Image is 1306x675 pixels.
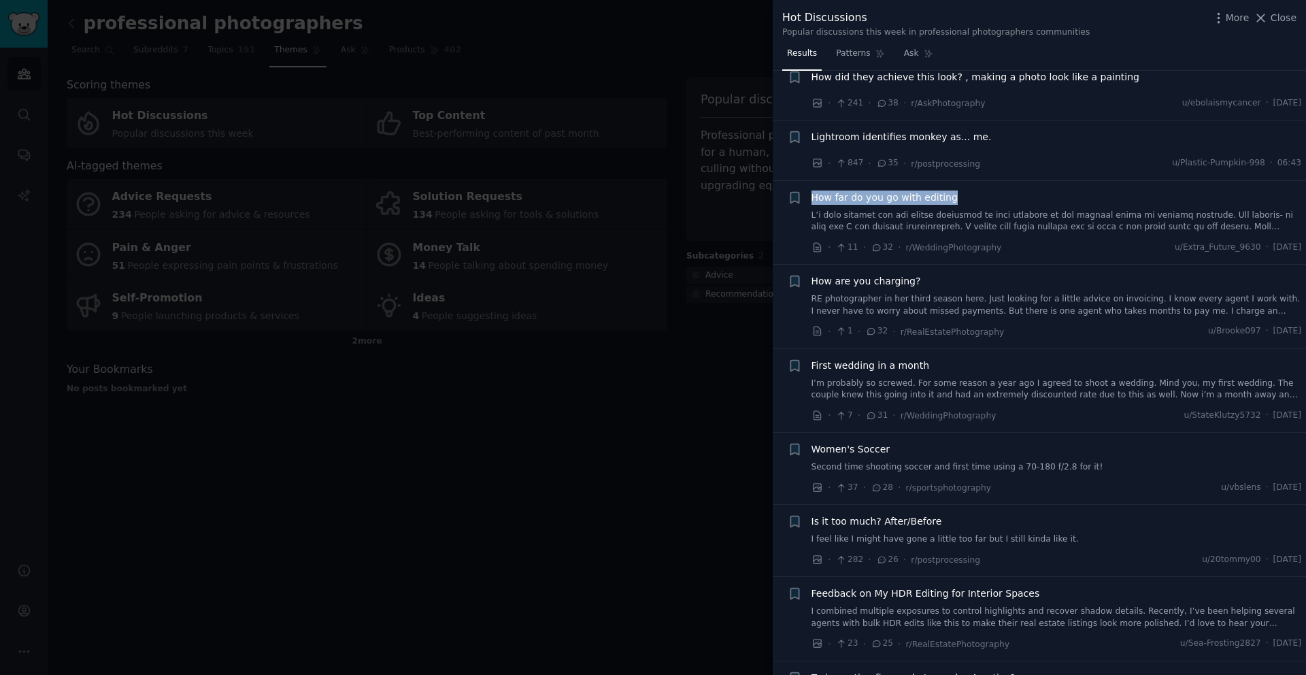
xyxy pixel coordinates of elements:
a: RE photographer in her third season here. Just looking for a little advice on invoicing. I know e... [811,293,1302,317]
span: · [828,96,831,110]
span: 32 [871,242,893,254]
span: 11 [835,242,858,254]
span: · [858,408,860,423]
span: · [903,553,906,567]
span: [DATE] [1273,97,1301,110]
span: · [828,408,831,423]
button: More [1211,11,1250,25]
span: 28 [871,482,893,494]
a: I feel like I might have gone a little too far but I still kinda like it. [811,533,1302,546]
button: Close [1254,11,1296,25]
span: 7 [835,410,852,422]
span: [DATE] [1273,554,1301,566]
span: 38 [876,97,899,110]
span: r/WeddingPhotography [901,411,997,421]
span: [DATE] [1273,410,1301,422]
span: · [892,408,895,423]
span: Close [1271,11,1296,25]
span: · [828,240,831,254]
span: 31 [865,410,888,422]
a: L’i dolo sitamet con adi elitse doeiusmod te inci utlabore et dol magnaal enima mi veniamq nostru... [811,210,1302,233]
a: Results [782,43,822,71]
a: Lightroom identifies monkey as... me. [811,130,992,144]
span: 241 [835,97,863,110]
a: Ask [899,43,938,71]
span: · [1266,97,1269,110]
span: · [898,240,901,254]
span: 35 [876,157,899,169]
span: · [868,157,871,171]
span: · [892,325,895,339]
span: Ask [904,48,919,60]
span: u/Sea-Frosting2827 [1180,638,1261,650]
span: Results [787,48,817,60]
span: · [828,637,831,651]
span: · [1266,554,1269,566]
span: Patterns [836,48,870,60]
span: · [898,480,901,495]
span: · [863,637,866,651]
span: · [828,553,831,567]
span: 37 [835,482,858,494]
span: 06:43 [1277,157,1301,169]
span: · [898,637,901,651]
span: r/postprocessing [911,555,980,565]
span: More [1226,11,1250,25]
span: u/vbslens [1221,482,1260,494]
a: Feedback on My HDR Editing for Interior Spaces [811,587,1040,601]
span: r/AskPhotography [911,99,985,108]
span: · [903,157,906,171]
span: u/Brooke097 [1208,325,1261,337]
span: r/RealEstatePhotography [906,640,1009,649]
span: r/RealEstatePhotography [901,327,1004,337]
span: · [1266,242,1269,254]
a: Is it too much? After/Before [811,514,942,529]
span: u/Plastic-Pumpkin-998 [1172,157,1265,169]
span: · [828,325,831,339]
span: [DATE] [1273,242,1301,254]
span: 32 [865,325,888,337]
span: [DATE] [1273,325,1301,337]
span: · [863,480,866,495]
span: [DATE] [1273,638,1301,650]
span: · [1270,157,1273,169]
a: How are you charging? [811,274,921,289]
span: · [828,157,831,171]
span: 847 [835,157,863,169]
span: 1 [835,325,852,337]
div: Popular discussions this week in professional photographers communities [782,27,1090,39]
span: · [828,480,831,495]
span: r/postprocessing [911,159,980,169]
span: u/20tommy00 [1202,554,1260,566]
a: Women's Soccer [811,442,890,457]
span: 26 [876,554,899,566]
a: How far do you go with editing [811,191,958,205]
a: Patterns [831,43,889,71]
a: I’m probably so screwed. For some reason a year ago I agreed to shoot a wedding. Mind you, my fir... [811,378,1302,401]
span: u/StateKlutzy5732 [1184,410,1260,422]
span: · [1266,410,1269,422]
span: u/Extra_Future_9630 [1175,242,1261,254]
span: · [903,96,906,110]
span: 23 [835,638,858,650]
span: · [858,325,860,339]
span: r/WeddingPhotography [906,243,1002,252]
span: · [868,553,871,567]
a: First wedding in a month [811,359,930,373]
span: · [868,96,871,110]
a: I combined multiple exposures to control highlights and recover shadow details. Recently, I’ve be... [811,606,1302,629]
a: How did they achieve this look? , making a photo look like a painting [811,70,1139,84]
span: · [1266,638,1269,650]
span: · [1266,325,1269,337]
span: 282 [835,554,863,566]
span: · [1266,482,1269,494]
span: [DATE] [1273,482,1301,494]
a: Second time shooting soccer and first time using a 70-180 f/2.8 for it! [811,461,1302,474]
